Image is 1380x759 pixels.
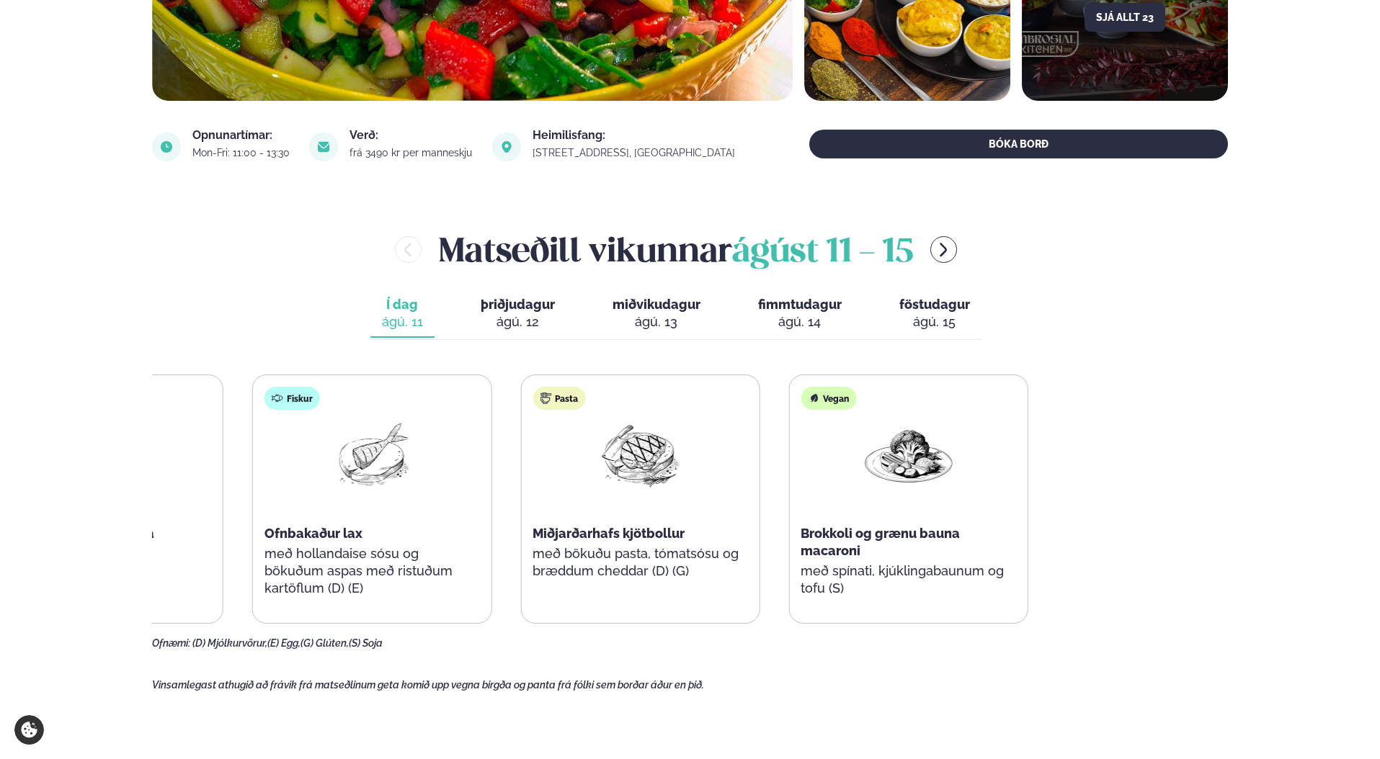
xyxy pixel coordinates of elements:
[469,290,566,338] button: þriðjudagur ágú. 12
[801,387,856,410] div: Vegan
[382,296,423,313] span: Í dag
[349,637,383,649] span: (S) Soja
[899,313,970,331] div: ágú. 15
[264,387,320,410] div: Fiskur
[758,297,842,312] span: fimmtudagur
[264,526,362,541] span: Ofnbakaður lax
[533,130,737,141] div: Heimilisfang:
[264,545,479,597] p: með hollandaise sósu og bökuðum aspas með ristuðum kartöflum (D) (E)
[326,421,418,488] img: Fish.png
[301,637,349,649] span: (G) Glúten,
[533,545,747,580] p: með bökuðu pasta, tómatsósu og bræddum cheddar (D) (G)
[395,236,422,263] button: menu-btn-left
[613,297,700,312] span: miðvikudagur
[533,387,585,410] div: Pasta
[382,313,423,331] div: ágú. 11
[152,133,181,161] img: image alt
[601,290,712,338] button: miðvikudagur ágú. 13
[809,130,1228,158] button: BÓKA BORÐ
[930,236,957,263] button: menu-btn-right
[613,313,700,331] div: ágú. 13
[481,313,555,331] div: ágú. 12
[758,313,842,331] div: ágú. 14
[350,130,474,141] div: Verð:
[533,526,685,541] span: Miðjarðarhafs kjötbollur
[594,421,686,488] img: Beef-Meat.png
[801,562,1015,597] p: með spínati, kjúklingabaunum og tofu (S)
[14,715,44,745] a: Cookie settings
[732,237,913,269] span: ágúst 11 - 15
[1085,3,1165,32] button: Sjá allt 23
[272,392,283,404] img: fish.svg
[899,297,970,312] span: föstudagur
[863,421,955,488] img: Vegan.png
[439,226,913,273] h2: Matseðill vikunnar
[267,637,301,649] span: (E) Egg,
[533,144,737,161] a: link
[350,147,474,158] div: frá 3490 kr per manneskju
[152,679,704,691] span: Vinsamlegast athugið að frávik frá matseðlinum geta komið upp vegna birgða og panta frá fólki sem...
[192,147,292,158] div: Mon-Fri: 11:00 - 13:30
[747,290,853,338] button: fimmtudagur ágú. 14
[192,637,267,649] span: (D) Mjólkurvörur,
[492,133,521,161] img: image alt
[808,392,819,404] img: Vegan.svg
[888,290,981,338] button: föstudagur ágú. 15
[540,392,551,404] img: pasta.svg
[370,290,435,338] button: Í dag ágú. 11
[309,133,338,161] img: image alt
[801,526,960,558] span: Brokkoli og grænu bauna macaroni
[481,297,555,312] span: þriðjudagur
[152,637,190,649] span: Ofnæmi:
[192,130,292,141] div: Opnunartímar:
